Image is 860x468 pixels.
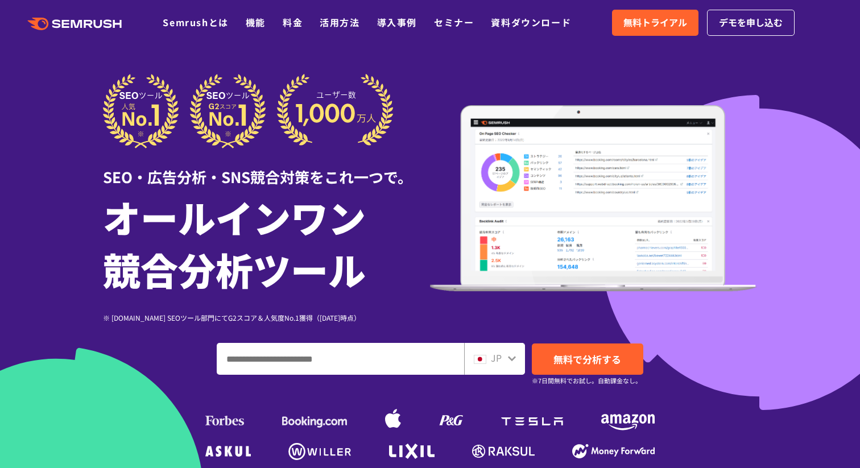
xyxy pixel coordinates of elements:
input: ドメイン、キーワードまたはURLを入力してください [217,343,464,374]
a: セミナー [434,15,474,29]
h1: オールインワン 競合分析ツール [103,190,430,295]
small: ※7日間無料でお試し。自動課金なし。 [532,375,642,386]
a: 料金 [283,15,303,29]
a: 活用方法 [320,15,359,29]
span: デモを申し込む [719,15,783,30]
a: 資料ダウンロード [491,15,571,29]
a: 導入事例 [377,15,417,29]
a: Semrushとは [163,15,228,29]
span: 無料トライアル [623,15,687,30]
div: SEO・広告分析・SNS競合対策をこれ一つで。 [103,148,430,188]
a: 無料で分析する [532,343,643,375]
div: ※ [DOMAIN_NAME] SEOツール部門にてG2スコア＆人気度No.1獲得（[DATE]時点） [103,312,430,323]
span: JP [491,351,502,365]
span: 無料で分析する [553,352,621,366]
a: デモを申し込む [707,10,795,36]
a: 無料トライアル [612,10,698,36]
a: 機能 [246,15,266,29]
